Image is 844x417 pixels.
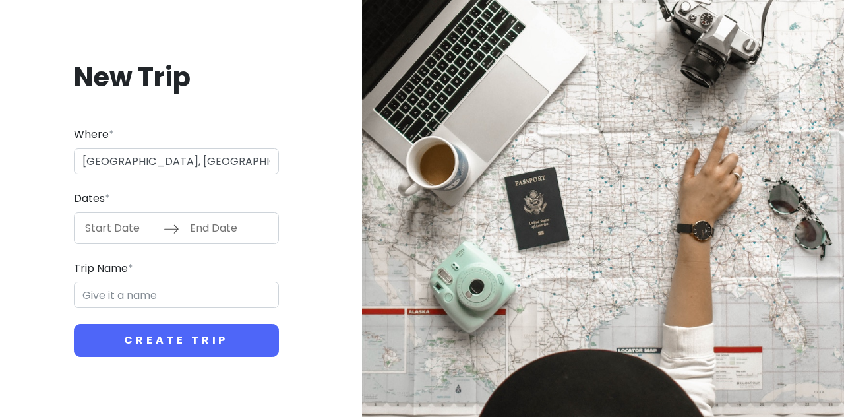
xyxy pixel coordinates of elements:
input: Give it a name [74,282,279,308]
h1: New Trip [74,60,279,94]
label: Trip Name [74,260,133,277]
label: Dates [74,190,110,207]
input: City (e.g., New York) [74,148,279,175]
input: End Date [183,213,268,243]
input: Start Date [78,213,164,243]
button: Create Trip [74,324,279,357]
label: Where [74,126,114,143]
